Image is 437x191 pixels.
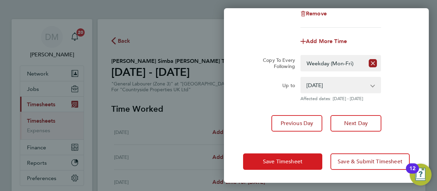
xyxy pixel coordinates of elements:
span: Affected dates: [DATE] - [DATE] [300,96,381,101]
button: Next Day [330,115,381,132]
div: 12 [409,168,415,177]
span: Save Timesheet [263,158,302,165]
span: Save & Submit Timesheet [338,158,403,165]
button: Add More Time [300,39,347,44]
button: Open Resource Center, 12 new notifications [410,164,432,186]
label: Up to [282,82,295,91]
button: Save Timesheet [243,153,322,170]
button: Previous Day [271,115,322,132]
span: Add More Time [306,38,347,44]
label: Copy To Every Following [257,57,295,69]
span: Remove [306,10,327,17]
button: Save & Submit Timesheet [330,153,410,170]
button: Remove [300,11,327,16]
span: Next Day [344,120,368,127]
button: Reset selection [369,56,377,71]
span: Previous Day [281,120,313,127]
